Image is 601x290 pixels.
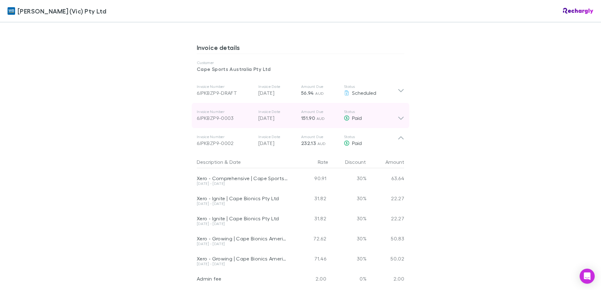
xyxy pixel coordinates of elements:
[197,156,223,168] button: Description
[352,140,362,146] span: Paid
[291,228,329,249] div: 72.62
[8,7,15,15] img: William Buck (Vic) Pty Ltd's Logo
[197,84,253,89] p: Invoice Number
[329,249,367,269] div: 30%
[197,195,289,201] div: Xero - Ignite | Cape Bionics Pty Ltd
[291,168,329,188] div: 90.91
[258,89,296,97] p: [DATE]
[291,269,329,289] div: 2.00
[301,134,339,139] p: Amount Due
[258,84,296,89] p: Invoice Date
[197,276,289,282] div: Admin fee
[367,249,404,269] div: 50.02
[197,114,253,122] div: 6JPKBZP9-0003
[367,269,404,289] div: 2.00
[329,208,367,228] div: 30%
[192,128,409,153] div: Invoice Number6JPKBZP9-0002Invoice Date[DATE]Amount Due232.13 AUDStatusPaid
[258,139,296,147] p: [DATE]
[197,242,289,246] div: [DATE] - [DATE]
[291,208,329,228] div: 31.82
[329,168,367,188] div: 30%
[197,202,289,206] div: [DATE] - [DATE]
[580,269,595,284] div: Open Intercom Messenger
[197,89,253,97] div: 6JPKBZP9-DRAFT
[329,188,367,208] div: 30%
[291,249,329,269] div: 71.46
[258,134,296,139] p: Invoice Date
[301,109,339,114] p: Amount Due
[344,84,398,89] p: Status
[197,156,289,168] div: &
[563,8,593,14] img: Rechargly Logo
[197,175,289,181] div: Xero - Comprehensive | Cape Sports Australia Pty Ltd
[291,188,329,208] div: 31.82
[367,228,404,249] div: 50.83
[197,255,289,262] div: Xero - Growing | Cape Bionics America Inc
[317,141,326,146] span: AUD
[367,188,404,208] div: 22.27
[315,91,324,96] span: AUD
[301,90,314,96] span: 56.94
[197,44,404,54] h3: Invoice details
[367,208,404,228] div: 22.27
[197,262,289,266] div: [DATE] - [DATE]
[197,134,253,139] p: Invoice Number
[192,78,409,103] div: Invoice Number6JPKBZP9-DRAFTInvoice Date[DATE]Amount Due56.94 AUDStatusScheduled
[367,168,404,188] div: 63.64
[197,235,289,242] div: Xero - Growing | Cape Bionics America Inc
[352,115,362,121] span: Paid
[301,140,316,146] span: 232.13
[258,109,296,114] p: Invoice Date
[301,84,339,89] p: Amount Due
[197,60,404,65] p: Customer
[329,269,367,289] div: 0%
[192,103,409,128] div: Invoice Number6JPKBZP9-0003Invoice Date[DATE]Amount Due151.90 AUDStatusPaid
[258,114,296,122] p: [DATE]
[229,156,241,168] button: Date
[301,115,315,121] span: 151.90
[197,139,253,147] div: 6JPKBZP9-0002
[197,65,404,73] p: Cape Sports Australia Pty Ltd
[197,222,289,226] div: [DATE] - [DATE]
[317,116,325,121] span: AUD
[197,182,289,185] div: [DATE] - [DATE]
[18,6,106,16] span: [PERSON_NAME] (Vic) Pty Ltd
[352,90,376,96] span: Scheduled
[197,215,289,222] div: Xero - Ignite | Cape Bionics Pty Ltd
[344,134,398,139] p: Status
[344,109,398,114] p: Status
[197,109,253,114] p: Invoice Number
[329,228,367,249] div: 30%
